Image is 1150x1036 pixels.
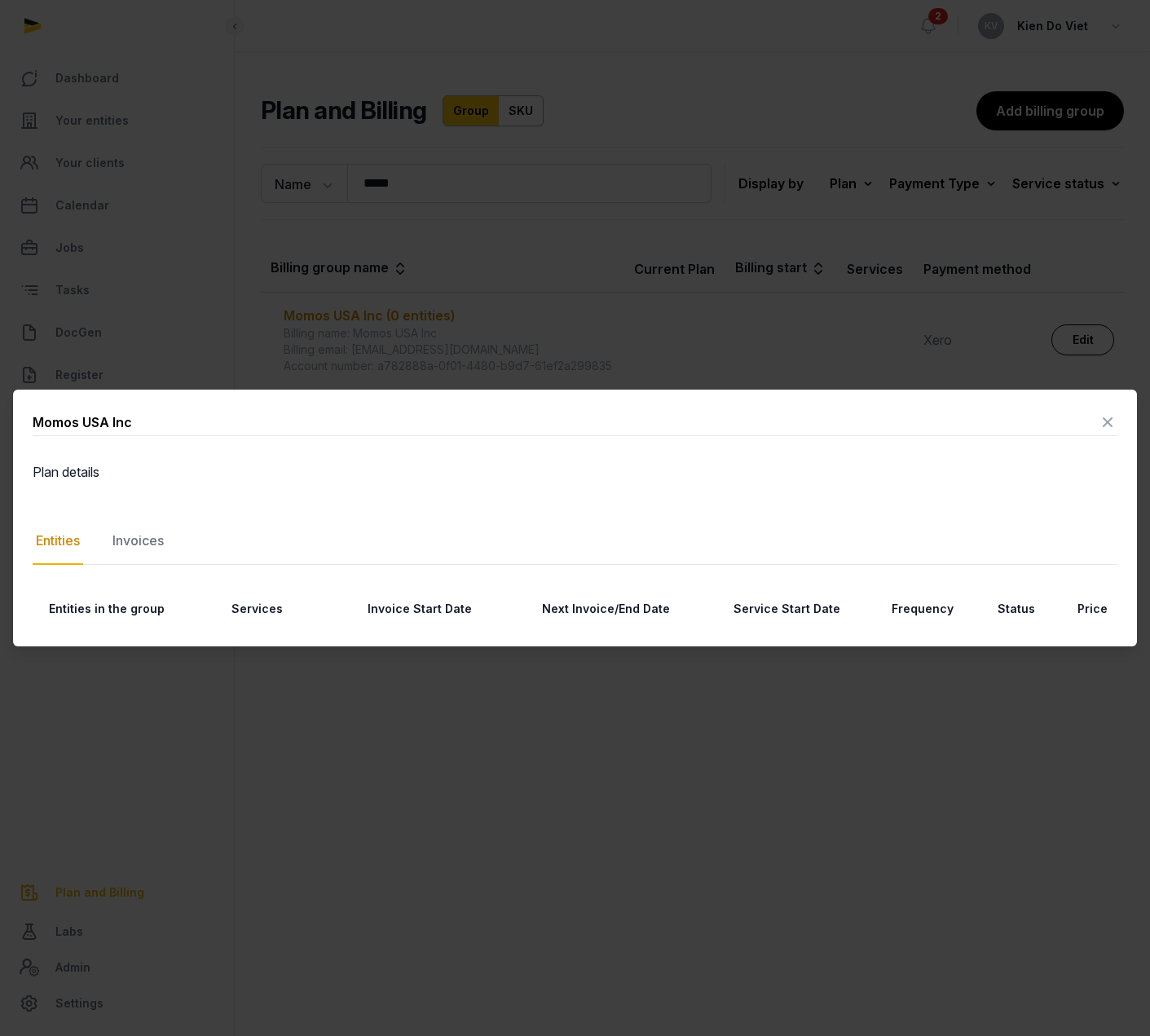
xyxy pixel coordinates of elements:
[33,462,294,482] dt: Plan details
[109,518,167,565] div: Invoices
[33,412,132,432] div: Momos USA Inc
[33,518,83,565] div: Entities
[33,591,215,628] th: Entities in the group
[963,591,1045,628] th: Status
[33,518,1117,565] nav: Tabs
[215,591,315,628] th: Services
[850,591,963,628] th: Frequency
[482,591,680,628] th: Next Invoice/End Date
[680,591,850,628] th: Service Start Date
[315,591,482,628] th: Invoice Start Date
[1045,591,1117,628] th: Price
